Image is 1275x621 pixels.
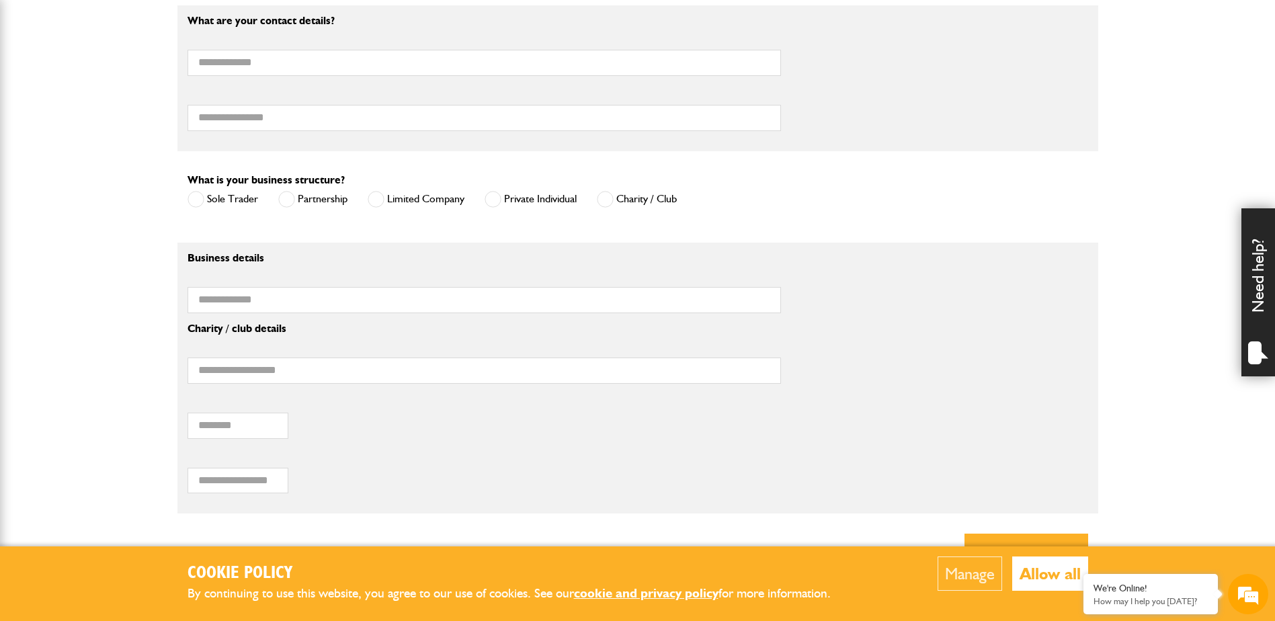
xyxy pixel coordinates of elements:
[188,15,781,26] p: What are your contact details?
[70,75,226,93] div: Chat with us now
[485,191,577,208] label: Private Individual
[574,585,718,601] a: cookie and privacy policy
[188,175,345,185] label: What is your business structure?
[23,75,56,93] img: d_20077148190_company_1631870298795_20077148190
[938,556,1002,591] button: Manage
[1241,208,1275,376] div: Need help?
[183,414,244,432] em: Start Chat
[17,243,245,403] textarea: Type your message and hit 'Enter'
[17,204,245,233] input: Enter your phone number
[188,323,781,334] p: Charity / club details
[188,253,781,263] p: Business details
[1094,583,1208,594] div: We're Online!
[1012,556,1088,591] button: Allow all
[368,191,464,208] label: Limited Company
[188,583,853,604] p: By continuing to use this website, you agree to our use of cookies. See our for more information.
[188,191,258,208] label: Sole Trader
[1094,596,1208,606] p: How may I help you today?
[188,563,853,584] h2: Cookie Policy
[278,191,347,208] label: Partnership
[220,7,253,39] div: Minimize live chat window
[964,534,1088,577] button: Next
[17,164,245,194] input: Enter your email address
[17,124,245,154] input: Enter your last name
[597,191,677,208] label: Charity / Club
